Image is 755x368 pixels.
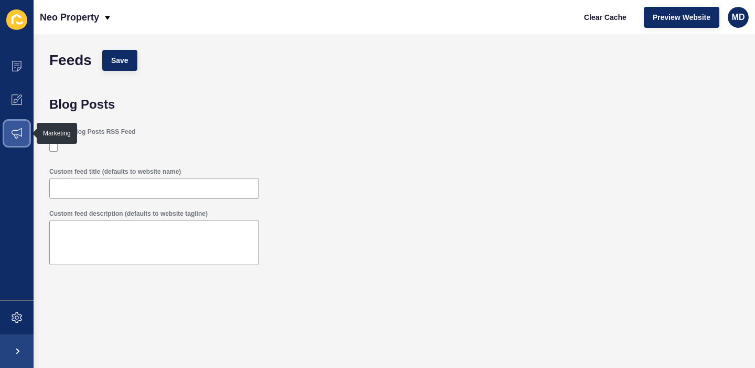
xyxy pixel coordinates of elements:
label: Enable Blog Posts RSS Feed [49,128,136,136]
p: Neo Property [40,4,99,30]
span: Preview Website [653,12,710,23]
label: Custom feed description (defaults to website tagline) [49,209,208,218]
label: Custom feed title (defaults to website name) [49,167,181,176]
button: Save [102,50,137,71]
button: Clear Cache [575,7,635,28]
span: Clear Cache [584,12,627,23]
span: MD [732,12,745,23]
div: Marketing [43,129,71,138]
button: Preview Website [644,7,719,28]
span: Save [111,55,128,66]
h1: Feeds [49,55,92,66]
h1: Blog Posts [49,97,745,112]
